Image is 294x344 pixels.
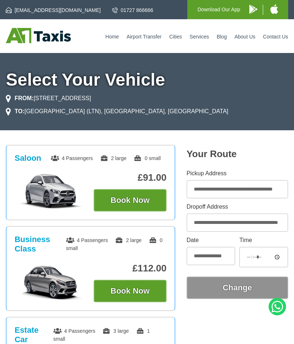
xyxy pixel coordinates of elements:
[105,34,119,40] a: Home
[6,28,71,43] img: A1 Taxis St Albans LTD
[187,204,288,210] label: Dropoff Address
[217,34,227,40] a: Blog
[249,5,257,14] img: A1 Taxis Android App
[115,237,142,243] span: 2 large
[15,108,24,114] strong: TO:
[187,171,288,176] label: Pickup Address
[197,5,240,14] p: Download Our App
[270,4,278,14] img: A1 Taxis iPhone App
[263,34,288,40] a: Contact Us
[187,148,288,160] h2: Your Route
[15,153,41,163] h3: Saloon
[169,34,182,40] a: Cities
[6,94,91,103] li: [STREET_ADDRESS]
[6,7,101,14] a: [EMAIL_ADDRESS][DOMAIN_NAME]
[134,155,160,161] span: 0 small
[15,173,87,209] img: Saloon
[53,328,150,342] span: 1 small
[6,71,288,89] h1: Select Your Vehicle
[66,237,108,243] span: 4 Passengers
[51,155,93,161] span: 4 Passengers
[94,280,167,302] button: Book Now
[6,107,228,116] li: [GEOGRAPHIC_DATA] (LTN), [GEOGRAPHIC_DATA], [GEOGRAPHIC_DATA]
[102,328,129,334] span: 3 large
[100,155,127,161] span: 2 large
[239,237,288,243] label: Time
[66,237,163,251] span: 0 small
[189,34,209,40] a: Services
[94,189,167,212] button: Book Now
[15,235,66,254] h3: Business Class
[234,34,256,40] a: About Us
[112,7,154,14] a: 01727 866666
[94,263,167,274] p: £112.00
[127,34,162,40] a: Airport Transfer
[94,172,167,183] p: £91.00
[187,277,288,299] button: Change
[187,237,235,243] label: Date
[53,328,95,334] span: 4 Passengers
[15,95,33,101] strong: FROM:
[15,264,87,300] img: Business Class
